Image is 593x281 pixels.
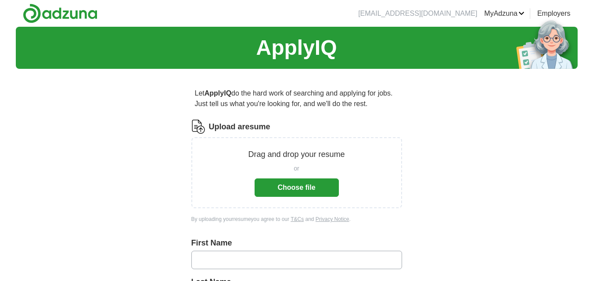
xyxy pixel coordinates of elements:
[23,4,97,23] img: Adzuna logo
[294,164,299,173] span: or
[484,8,525,19] a: MyAdzuna
[248,149,345,160] p: Drag and drop your resume
[205,89,231,97] strong: ApplyIQ
[316,216,349,222] a: Privacy Notice
[191,215,402,223] div: By uploading your resume you agree to our and .
[291,216,304,222] a: T&Cs
[255,178,339,197] button: Choose file
[209,121,270,133] label: Upload a resume
[191,237,402,249] label: First Name
[191,85,402,113] p: Let do the hard work of searching and applying for jobs. Just tell us what you're looking for, an...
[358,8,477,19] li: [EMAIL_ADDRESS][DOMAIN_NAME]
[256,32,337,64] h1: ApplyIQ
[537,8,571,19] a: Employers
[191,120,205,134] img: CV Icon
